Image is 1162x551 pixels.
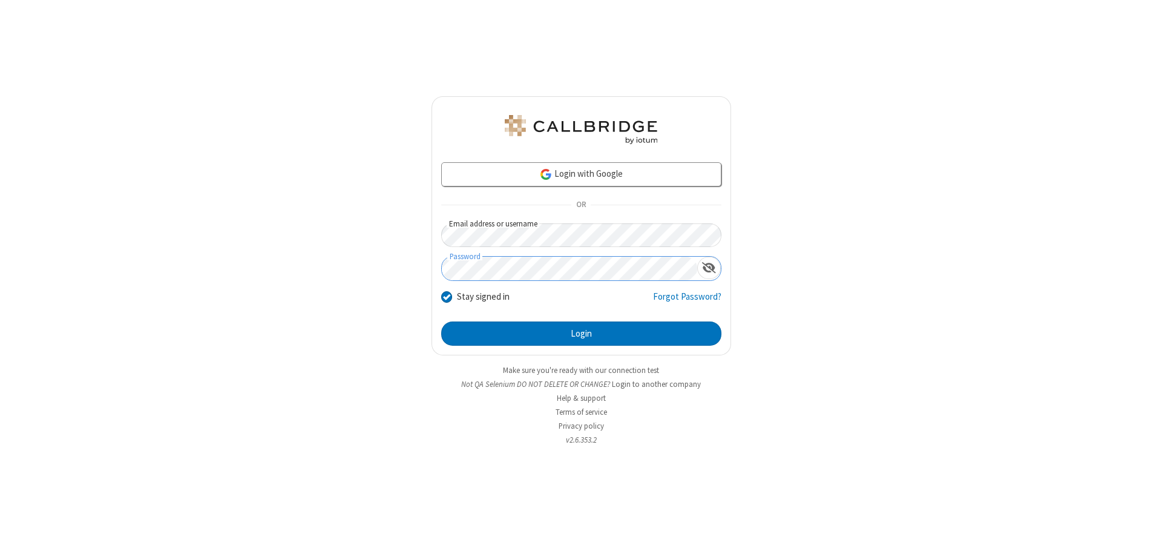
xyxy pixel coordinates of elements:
label: Stay signed in [457,290,510,304]
input: Email address or username [441,223,721,247]
li: v2.6.353.2 [432,434,731,446]
li: Not QA Selenium DO NOT DELETE OR CHANGE? [432,378,731,390]
a: Privacy policy [559,421,604,431]
a: Make sure you're ready with our connection test [503,365,659,375]
input: Password [442,257,697,280]
a: Forgot Password? [653,290,721,313]
img: google-icon.png [539,168,553,181]
span: OR [571,197,591,214]
a: Help & support [557,393,606,403]
div: Show password [697,257,721,279]
button: Login to another company [612,378,701,390]
button: Login [441,322,721,346]
img: QA Selenium DO NOT DELETE OR CHANGE [502,115,660,144]
a: Login with Google [441,162,721,186]
a: Terms of service [556,407,607,417]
